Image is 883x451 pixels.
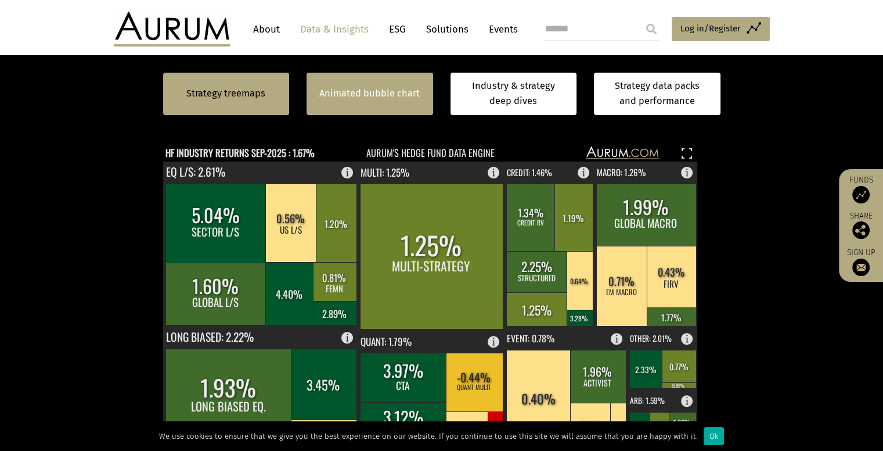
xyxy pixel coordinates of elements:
div: Ok [704,427,724,445]
a: ESG [383,19,412,40]
span: Log in/Register [680,22,741,35]
img: Access Funds [852,186,870,203]
a: Log in/Register [672,17,770,41]
a: Solutions [420,19,474,40]
a: About [247,19,286,40]
img: Share this post [852,221,870,239]
a: Funds [845,175,877,203]
a: Data & Insights [294,19,374,40]
a: Industry & strategy deep dives [450,73,577,115]
a: Strategy treemaps [186,86,265,101]
img: Aurum [114,12,230,46]
img: Sign up to our newsletter [852,259,870,276]
input: Submit [640,17,663,41]
a: Events [483,19,518,40]
a: Strategy data packs and performance [594,73,720,115]
div: Share [845,212,877,239]
a: Sign up [845,248,877,276]
a: Animated bubble chart [319,86,420,101]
